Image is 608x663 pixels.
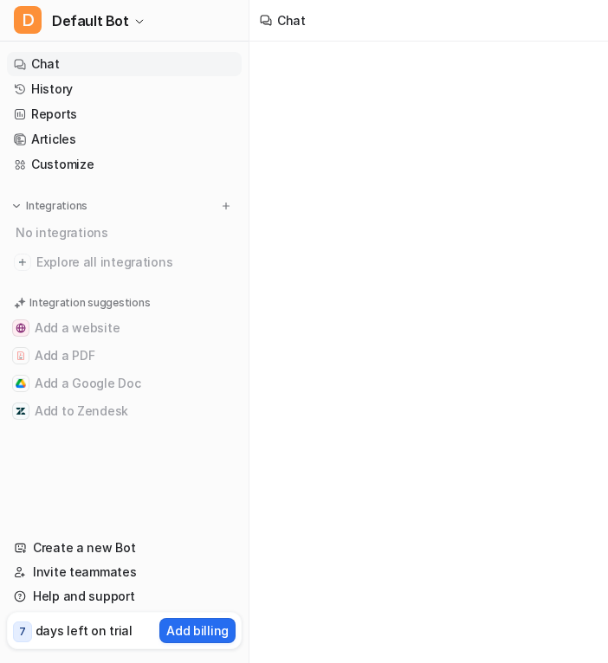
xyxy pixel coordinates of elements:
[10,218,242,247] div: No integrations
[26,199,87,213] p: Integrations
[7,536,242,560] a: Create a new Bot
[19,624,26,640] p: 7
[7,397,242,425] button: Add to ZendeskAdd to Zendesk
[7,102,242,126] a: Reports
[7,152,242,177] a: Customize
[7,370,242,397] button: Add a Google DocAdd a Google Doc
[7,250,242,274] a: Explore all integrations
[7,77,242,101] a: History
[220,200,232,212] img: menu_add.svg
[16,351,26,361] img: Add a PDF
[166,621,229,640] p: Add billing
[277,11,306,29] div: Chat
[52,9,129,33] span: Default Bot
[159,618,236,643] button: Add billing
[16,406,26,416] img: Add to Zendesk
[7,52,242,76] a: Chat
[7,342,242,370] button: Add a PDFAdd a PDF
[14,6,42,34] span: D
[7,197,93,215] button: Integrations
[7,127,242,151] a: Articles
[10,200,23,212] img: expand menu
[7,584,242,608] a: Help and support
[7,314,242,342] button: Add a websiteAdd a website
[36,621,133,640] p: days left on trial
[29,295,150,311] p: Integration suggestions
[16,323,26,333] img: Add a website
[7,560,242,584] a: Invite teammates
[36,248,235,276] span: Explore all integrations
[16,378,26,389] img: Add a Google Doc
[14,254,31,271] img: explore all integrations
